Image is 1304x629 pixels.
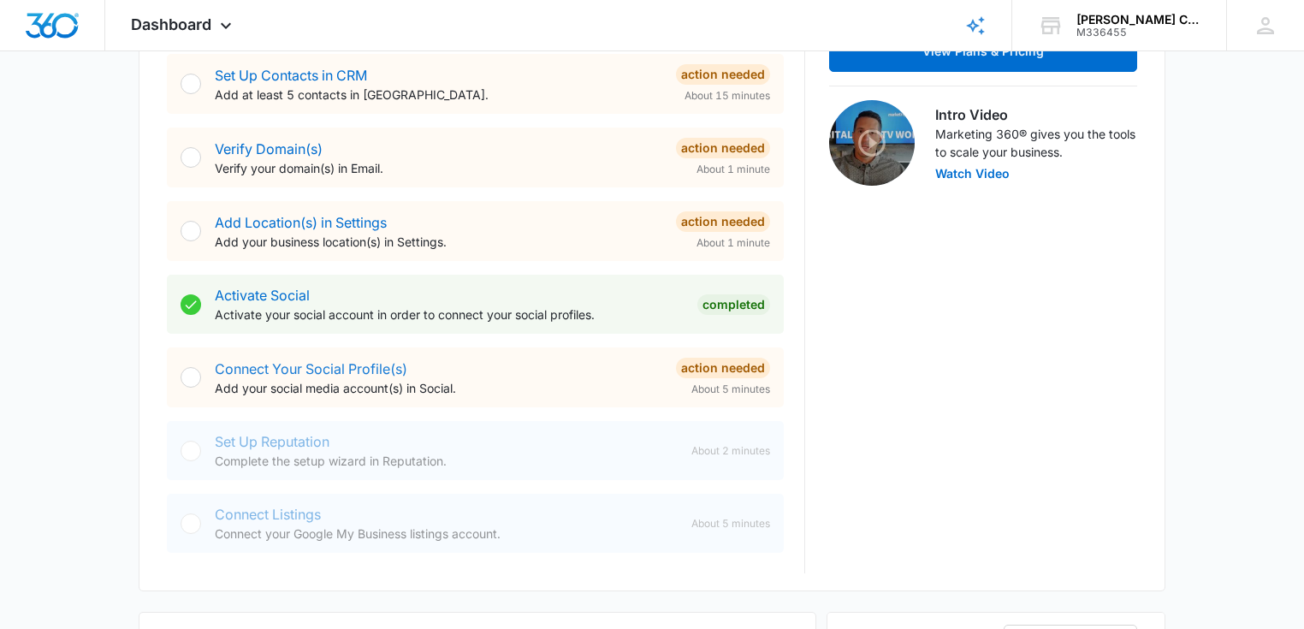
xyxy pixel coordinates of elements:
h3: Intro Video [935,104,1137,125]
p: Activate your social account in order to connect your social profiles. [215,306,684,323]
button: Watch Video [935,168,1010,180]
span: About 1 minute [696,235,770,251]
a: Verify Domain(s) [215,140,323,157]
button: View Plans & Pricing [829,31,1137,72]
div: Action Needed [676,211,770,232]
img: Intro Video [829,100,915,186]
p: Add at least 5 contacts in [GEOGRAPHIC_DATA]. [215,86,662,104]
p: Complete the setup wizard in Reputation. [215,452,678,470]
p: Marketing 360® gives you the tools to scale your business. [935,125,1137,161]
span: About 15 minutes [685,88,770,104]
a: Add Location(s) in Settings [215,214,387,231]
div: Action Needed [676,358,770,378]
span: About 1 minute [696,162,770,177]
a: Set Up Contacts in CRM [215,67,367,84]
div: Action Needed [676,138,770,158]
div: account id [1076,27,1201,39]
div: Action Needed [676,64,770,85]
div: account name [1076,13,1201,27]
p: Verify your domain(s) in Email. [215,159,662,177]
span: About 5 minutes [691,516,770,531]
p: Add your business location(s) in Settings. [215,233,662,251]
span: About 5 minutes [691,382,770,397]
div: Completed [697,294,770,315]
a: Activate Social [215,287,310,304]
a: Connect Your Social Profile(s) [215,360,407,377]
span: About 2 minutes [691,443,770,459]
p: Add your social media account(s) in Social. [215,379,662,397]
span: Dashboard [131,15,211,33]
p: Connect your Google My Business listings account. [215,525,678,543]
